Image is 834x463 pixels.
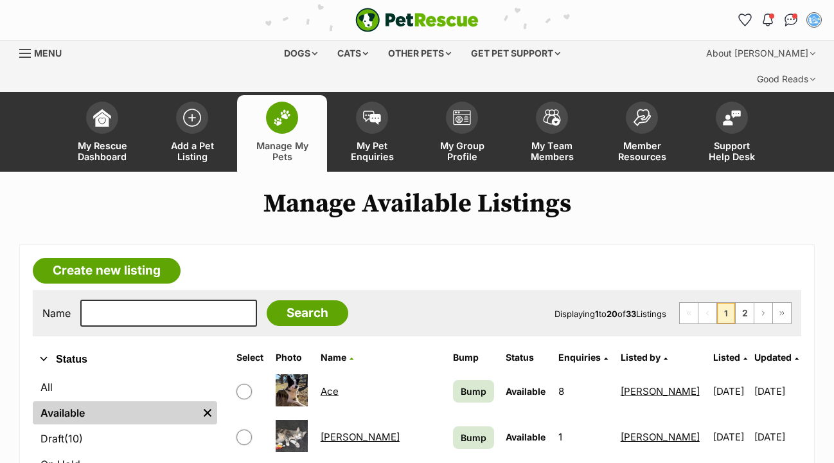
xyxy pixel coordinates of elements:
[754,369,800,413] td: [DATE]
[355,8,479,32] a: PetRescue
[734,10,755,30] a: Favourites
[321,431,400,443] a: [PERSON_NAME]
[321,385,339,397] a: Ace
[93,109,111,127] img: dashboard-icon-eb2f2d2d3e046f16d808141f083e7271f6b2e854fb5c12c21221c1fb7104beca.svg
[33,401,198,424] a: Available
[597,95,687,172] a: Member Resources
[453,380,494,403] a: Bump
[698,303,716,323] span: Previous page
[763,14,773,26] img: notifications-46538b983faf8c2785f20acdc204bb7945ddae34d4c08c2a6579f10ce5e182be.svg
[355,8,479,32] img: logo-e224e6f780fb5917bec1dbf3a21bbac754714ae5b6737aabdf751b685950b380.svg
[626,309,636,319] strong: 33
[723,110,741,125] img: help-desk-icon-fdf02630f3aa405de69fd3d07c3f3aa587a6932b1a1747fa1d2bba05be0121f9.svg
[253,140,311,162] span: Manage My Pets
[734,10,824,30] ul: Account quick links
[808,14,821,26] img: susan bullen profile pic
[506,431,546,442] span: Available
[687,95,777,172] a: Support Help Desk
[754,352,799,363] a: Updated
[754,415,800,459] td: [DATE]
[147,95,237,172] a: Add a Pet Listing
[621,352,668,363] a: Listed by
[558,352,601,363] span: translation missing: en.admin.listings.index.attributes.enquiries
[73,140,131,162] span: My Rescue Dashboard
[64,431,83,446] span: (10)
[621,352,661,363] span: Listed by
[773,303,791,323] a: Last page
[558,352,608,363] a: Enquiries
[781,10,801,30] a: Conversations
[754,352,792,363] span: Updated
[543,109,561,126] img: team-members-icon-5396bd8760b3fe7c0b43da4ab00e1e3bb1a5d9ba89233759b79545d2d3fc5d0d.svg
[703,140,761,162] span: Support Help Desk
[453,426,494,449] a: Bump
[198,401,217,424] a: Remove filter
[183,109,201,127] img: add-pet-listing-icon-0afa8454b4691262ce3f59096e99ab1cd57d4a30225e0717b998d2c9b9846f56.svg
[507,95,597,172] a: My Team Members
[379,41,460,66] div: Other pets
[321,352,346,363] span: Name
[736,303,754,323] a: Page 2
[506,386,546,397] span: Available
[231,347,269,368] th: Select
[448,347,499,368] th: Bump
[754,303,772,323] a: Next page
[273,109,291,126] img: manage-my-pets-icon-02211641906a0b7f246fdf0571729dbe1e7629f14944591b6c1af311fb30b64b.svg
[343,140,401,162] span: My Pet Enquiries
[523,140,581,162] span: My Team Members
[697,41,824,66] div: About [PERSON_NAME]
[708,415,754,459] td: [DATE]
[19,41,71,64] a: Menu
[271,347,314,368] th: Photo
[680,303,698,323] span: First page
[267,300,348,326] input: Search
[42,307,71,319] label: Name
[33,258,181,284] a: Create new listing
[553,369,614,413] td: 8
[555,309,666,319] span: Displaying to of Listings
[275,41,326,66] div: Dogs
[461,431,486,444] span: Bump
[633,109,651,126] img: member-resources-icon-8e73f808a243e03378d46382f2149f9095a855e16c252ad45f914b54edf8863c.svg
[785,14,798,26] img: chat-41dd97257d64d25036548639549fe6c8038ab92f7586957e7f3b1b290dea8141.svg
[57,95,147,172] a: My Rescue Dashboard
[717,303,735,323] span: Page 1
[553,415,614,459] td: 1
[363,111,381,125] img: pet-enquiries-icon-7e3ad2cf08bfb03b45e93fb7055b45f3efa6380592205ae92323e6603595dc1f.svg
[708,369,754,413] td: [DATE]
[33,351,217,368] button: Status
[501,347,552,368] th: Status
[237,95,327,172] a: Manage My Pets
[804,10,824,30] button: My account
[34,48,62,59] span: Menu
[33,376,217,399] a: All
[328,41,377,66] div: Cats
[461,385,486,398] span: Bump
[417,95,507,172] a: My Group Profile
[679,302,792,324] nav: Pagination
[607,309,617,319] strong: 20
[758,10,778,30] button: Notifications
[453,110,471,125] img: group-profile-icon-3fa3cf56718a62981997c0bc7e787c4b2cf8bcc04b72c1350f741eb67cf2f40e.svg
[713,352,740,363] span: Listed
[621,385,700,397] a: [PERSON_NAME]
[33,427,217,450] a: Draft
[321,352,353,363] a: Name
[163,140,221,162] span: Add a Pet Listing
[748,66,824,92] div: Good Reads
[621,431,700,443] a: [PERSON_NAME]
[327,95,417,172] a: My Pet Enquiries
[713,352,747,363] a: Listed
[613,140,671,162] span: Member Resources
[433,140,491,162] span: My Group Profile
[595,309,599,319] strong: 1
[462,41,569,66] div: Get pet support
